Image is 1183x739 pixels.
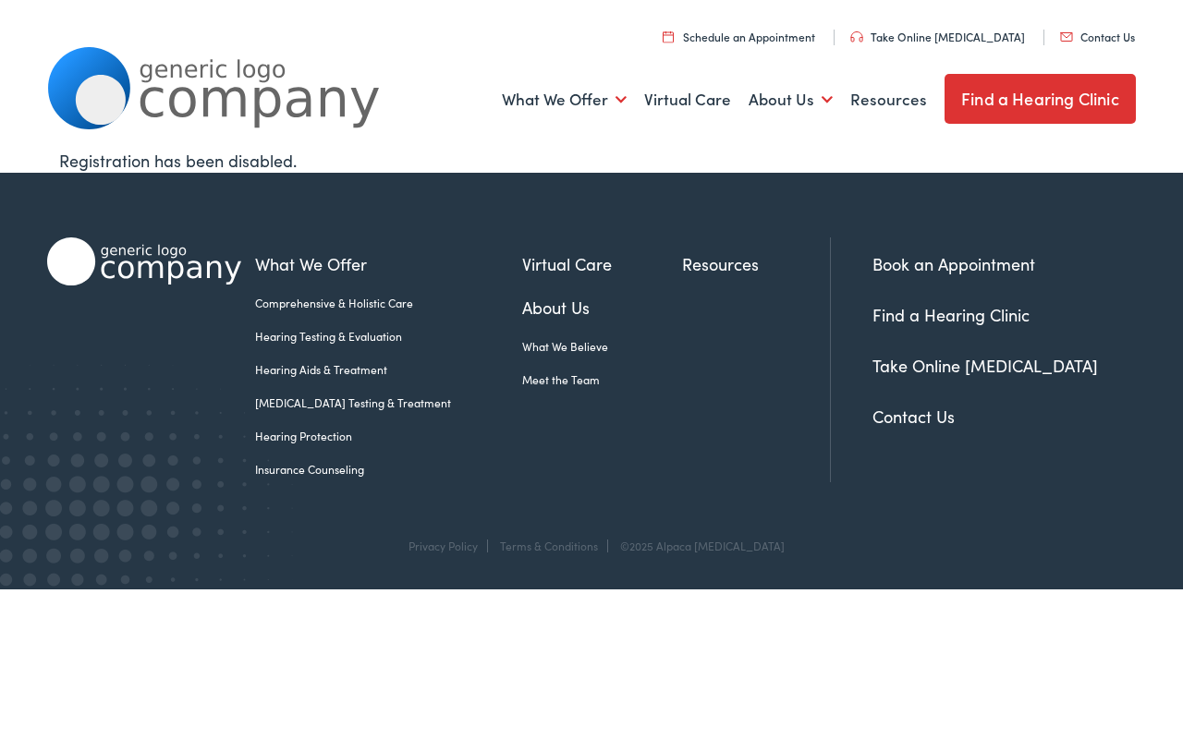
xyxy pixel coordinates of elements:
a: Schedule an Appointment [663,29,815,44]
img: utility icon [1060,32,1073,42]
a: Book an Appointment [872,252,1035,275]
a: What We Offer [502,66,627,134]
img: utility icon [663,30,674,42]
a: Take Online [MEDICAL_DATA] [872,354,1098,377]
a: About Us [522,295,683,320]
a: Contact Us [872,405,955,428]
a: Meet the Team [522,371,683,388]
a: Resources [682,251,830,276]
a: [MEDICAL_DATA] Testing & Treatment [255,394,522,411]
a: Contact Us [1060,29,1135,44]
a: Hearing Aids & Treatment [255,361,522,378]
a: Find a Hearing Clinic [872,303,1030,326]
div: Registration has been disabled. [59,148,1124,173]
a: What We Believe [522,338,683,355]
a: Hearing Testing & Evaluation [255,328,522,345]
a: Virtual Care [522,251,683,276]
a: Insurance Counseling [255,461,522,478]
a: Take Online [MEDICAL_DATA] [850,29,1025,44]
img: utility icon [850,31,863,42]
a: Hearing Protection [255,428,522,444]
a: Comprehensive & Holistic Care [255,295,522,311]
a: Resources [850,66,927,134]
img: Alpaca Audiology [47,237,241,285]
a: Privacy Policy [409,538,478,553]
a: About Us [749,66,833,134]
a: What We Offer [255,251,522,276]
a: Find a Hearing Clinic [945,74,1136,124]
a: Terms & Conditions [500,538,598,553]
a: Virtual Care [644,66,731,134]
div: ©2025 Alpaca [MEDICAL_DATA] [611,539,785,552]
